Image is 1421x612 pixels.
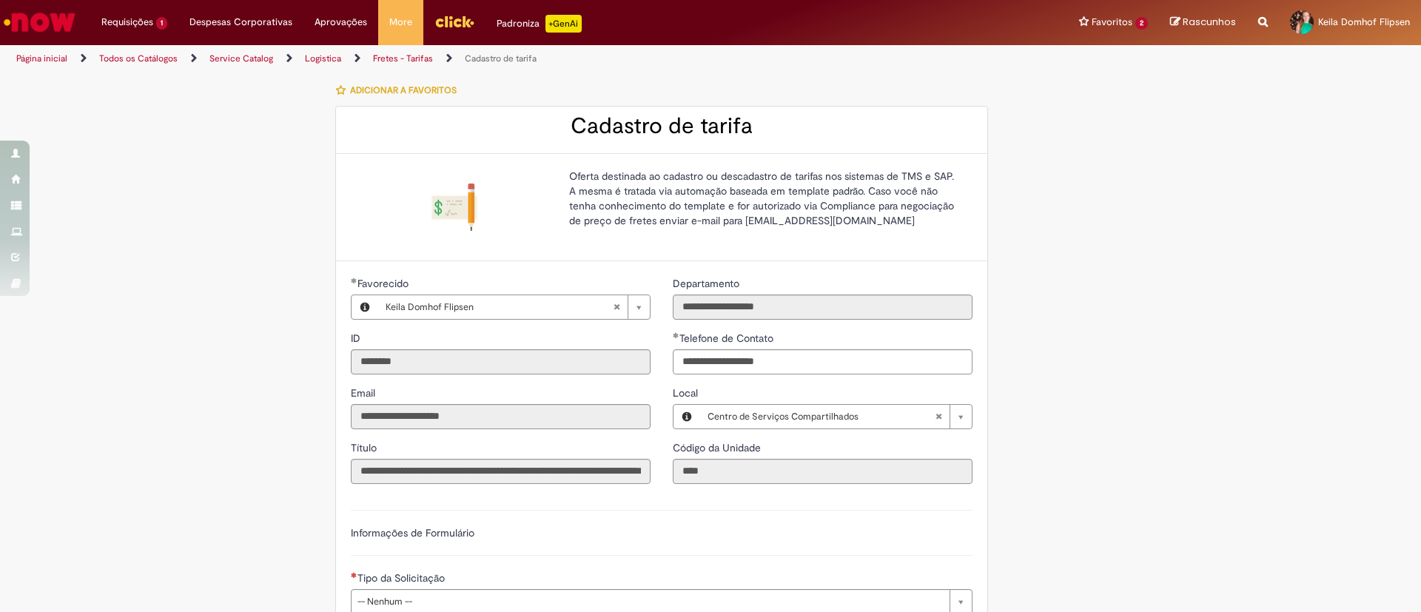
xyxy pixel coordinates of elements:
label: Informações de Formulário [351,526,474,539]
span: Favoritos [1092,15,1132,30]
a: Logistica [305,53,341,64]
span: Despesas Corporativas [189,15,292,30]
span: Telefone de Contato [679,332,776,345]
label: Somente leitura - Departamento [673,276,742,291]
input: Código da Unidade [673,459,972,484]
ul: Trilhas de página [11,45,936,73]
span: Keila Domhof Flipsen [386,295,613,319]
input: ID [351,349,651,374]
h2: Cadastro de tarifa [351,114,972,138]
a: Todos os Catálogos [99,53,178,64]
input: Email [351,404,651,429]
span: Local [673,386,701,400]
a: Rascunhos [1170,16,1236,30]
input: Departamento [673,295,972,320]
span: Somente leitura - ID [351,332,363,345]
p: +GenAi [545,15,582,33]
span: Rascunhos [1183,15,1236,29]
span: Necessários - Favorecido [357,277,411,290]
a: Cadastro de tarifa [465,53,537,64]
span: Adicionar a Favoritos [350,84,457,96]
span: Requisições [101,15,153,30]
img: click_logo_yellow_360x200.png [434,10,474,33]
img: ServiceNow [1,7,78,37]
span: Centro de Serviços Compartilhados [708,405,935,428]
span: 2 [1135,17,1148,30]
span: 1 [156,17,167,30]
a: Keila Domhof FlipsenLimpar campo Favorecido [378,295,650,319]
input: Telefone de Contato [673,349,972,374]
span: Somente leitura - Departamento [673,277,742,290]
label: Somente leitura - Código da Unidade [673,440,764,455]
span: Aprovações [315,15,367,30]
button: Local, Visualizar este registro Centro de Serviços Compartilhados [673,405,700,428]
button: Favorecido, Visualizar este registro Keila Domhof Flipsen [352,295,378,319]
p: Oferta destinada ao cadastro ou descadastro de tarifas nos sistemas de TMS e SAP. A mesma é trata... [569,169,961,228]
abbr: Limpar campo Local [927,405,950,428]
span: More [389,15,412,30]
label: Somente leitura - ID [351,331,363,346]
span: Necessários [351,572,357,578]
a: Centro de Serviços CompartilhadosLimpar campo Local [700,405,972,428]
div: Padroniza [497,15,582,33]
label: Somente leitura - Email [351,386,378,400]
input: Título [351,459,651,484]
a: Service Catalog [209,53,273,64]
span: Obrigatório Preenchido [351,278,357,283]
span: Somente leitura - Email [351,386,378,400]
a: Página inicial [16,53,67,64]
label: Somente leitura - Título [351,440,380,455]
a: Fretes - Tarifas [373,53,433,64]
span: Keila Domhof Flipsen [1318,16,1410,28]
img: Cadastro de tarifa [431,184,478,231]
abbr: Limpar campo Favorecido [605,295,628,319]
span: Obrigatório Preenchido [673,332,679,338]
button: Adicionar a Favoritos [335,75,465,106]
span: Tipo da Solicitação [357,571,448,585]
